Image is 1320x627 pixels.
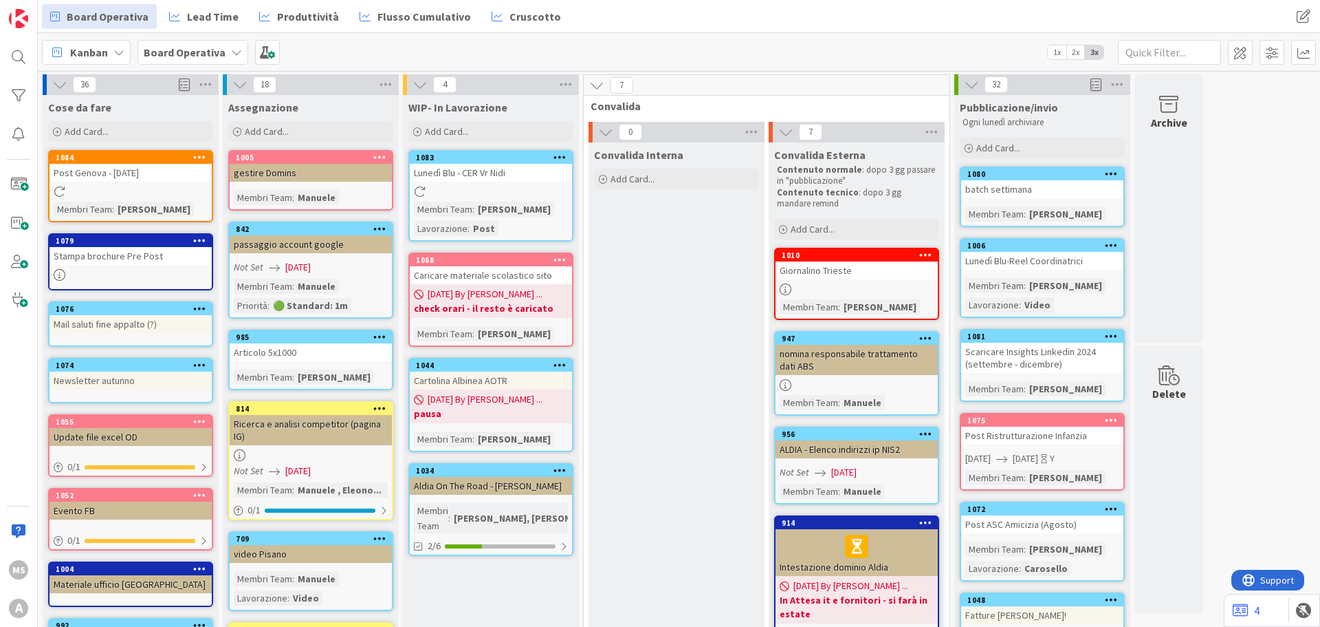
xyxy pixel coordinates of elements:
div: 1072Post ASC Amicizia (Agosto) [961,503,1123,533]
div: 0/1 [230,502,392,519]
div: [PERSON_NAME] [114,202,194,217]
div: 842 [230,223,392,235]
a: 1083Lunedì Blu - CER Vr NidiMembri Team:[PERSON_NAME]Lavorazione:Post [408,150,573,242]
span: : [448,511,450,526]
div: [PERSON_NAME] [474,202,554,217]
a: 1005gestire DominsMembri Team:Manuele [228,150,393,211]
a: 1006Lunedì Blu-Reel CoordinatriciMembri Team:[PERSON_NAME]Lavorazione:Video [960,238,1125,318]
span: : [287,591,289,606]
span: Cruscotto [509,8,561,25]
div: Manuele , Eleono... [294,482,385,498]
span: Add Card... [976,142,1020,154]
div: 1080 [967,169,1123,179]
span: : [1019,297,1021,312]
div: 1074Newsletter autunno [49,359,212,390]
span: : [292,370,294,385]
span: : [1024,381,1026,396]
div: MS [9,560,28,580]
b: check orari - il resto è caricato [414,301,568,315]
div: passaggio account google [230,235,392,253]
span: Kanban [70,44,108,61]
div: 709 [230,533,392,545]
div: Lunedì Blu-Reel Coordinatrici [961,252,1123,270]
span: : [1024,206,1026,222]
div: [PERSON_NAME] [1026,206,1105,222]
div: Membri Team [780,299,838,315]
div: 1075Post Ristrutturazione Infanzia [961,414,1123,445]
span: 0 / 1 [67,460,80,474]
span: : [838,395,840,410]
div: Aldia On The Road - [PERSON_NAME] [410,477,572,495]
div: 1006 [967,241,1123,251]
div: 985 [236,332,392,342]
div: gestire Domins [230,164,392,182]
div: [PERSON_NAME] [1026,470,1105,485]
a: 956ALDIA - Elenco indirizzi ip NIS2Not Set[DATE]Membri Team:Manuele [774,427,939,504]
div: Manuele [294,571,339,586]
span: 1x [1048,45,1066,59]
div: Update file excel OD [49,428,212,446]
div: 1079 [49,235,212,247]
div: A [9,599,28,618]
div: 1083 [410,151,572,164]
div: [PERSON_NAME] [474,432,554,447]
span: Add Card... [425,125,469,138]
span: Add Card... [791,223,835,235]
div: 985 [230,331,392,343]
img: Visit kanbanzone.com [9,9,28,28]
input: Quick Filter... [1118,40,1221,65]
div: Fatture [PERSON_NAME]! [961,606,1123,624]
div: Membri Team [414,202,472,217]
div: 1052Evento FB [49,489,212,520]
span: 2x [1066,45,1085,59]
div: 1055 [56,417,212,427]
div: 1081Scaricare Insights Linkedin 2024 (settembre - dicembre) [961,330,1123,373]
div: 1010 [782,251,938,260]
div: 1005gestire Domins [230,151,392,182]
div: Lavorazione [965,297,1019,312]
div: Caricare materiale scolastico sito [410,266,572,284]
div: 1004 [49,563,212,575]
span: : [838,299,840,315]
div: Manuele [294,190,339,205]
a: 1084Post Genova - [DATE]Membri Team:[PERSON_NAME] [48,150,213,222]
div: 1034 [416,466,572,476]
div: 1005 [230,151,392,164]
a: 1079Stampa brochure Pre Post [48,233,213,290]
span: 7 [799,124,822,140]
span: WIP- In Lavorazione [408,100,507,114]
a: Produttività [251,4,347,29]
div: Priorità [234,298,267,313]
span: Flusso Cumulativo [377,8,471,25]
div: Membri Team [965,381,1024,396]
div: Newsletter autunno [49,372,212,390]
strong: Contenuto normale [777,164,862,176]
div: Post [470,221,498,236]
span: : [292,190,294,205]
div: 1048 [961,594,1123,606]
div: Membri Team [965,278,1024,293]
div: 1052 [49,489,212,502]
span: Pubblicazione/invio [960,100,1058,114]
span: 0 / 1 [67,533,80,548]
div: 1055Update file excel OD [49,416,212,446]
div: Post Ristrutturazione Infanzia [961,427,1123,445]
div: Intestazione dominio Aldia [775,529,938,576]
b: In Attesa it e fornitori - si farà in estate [780,593,934,621]
a: Board Operativa [42,4,157,29]
span: 18 [253,76,276,93]
i: Not Set [234,465,263,477]
div: Manuele [294,279,339,294]
div: 1080batch settimana [961,168,1123,198]
span: Board Operativa [67,8,148,25]
div: 956 [782,429,938,439]
div: 914 [782,518,938,528]
div: 1081 [961,330,1123,343]
div: 1052 [56,491,212,500]
div: Lavorazione [234,591,287,606]
div: 1068Caricare materiale scolastico sito [410,254,572,284]
span: [DATE] By [PERSON_NAME] ... [428,392,542,407]
div: Archive [1151,114,1187,131]
div: 1084 [49,151,212,164]
a: 1080batch settimanaMembri Team:[PERSON_NAME] [960,167,1125,227]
